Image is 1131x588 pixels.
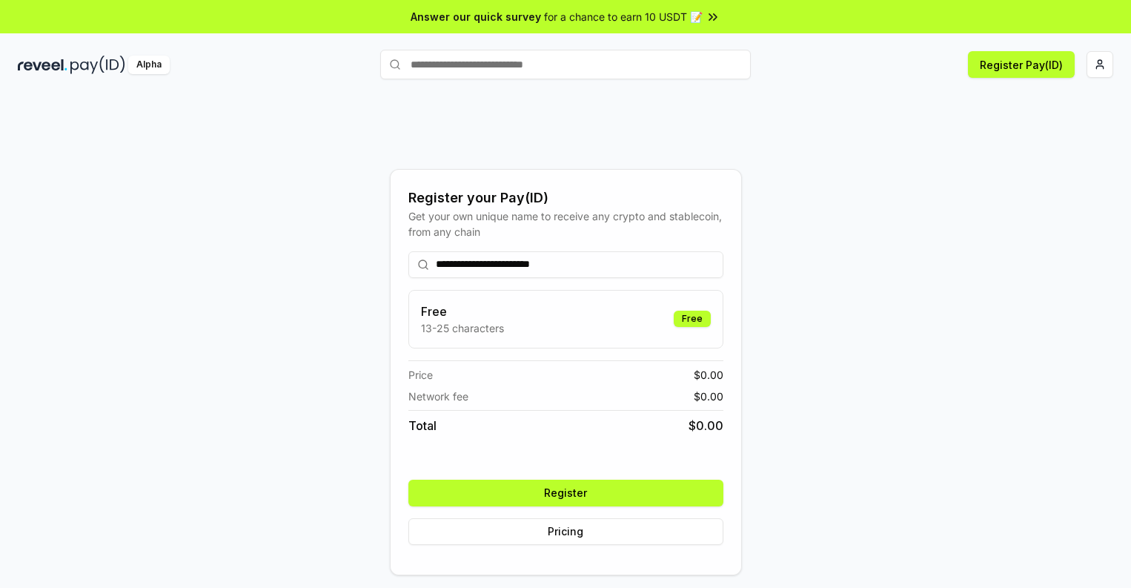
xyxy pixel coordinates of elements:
[18,56,67,74] img: reveel_dark
[421,303,504,320] h3: Free
[421,320,504,336] p: 13-25 characters
[408,480,723,506] button: Register
[128,56,170,74] div: Alpha
[689,417,723,435] span: $ 0.00
[694,367,723,383] span: $ 0.00
[674,311,711,327] div: Free
[694,389,723,404] span: $ 0.00
[408,208,723,240] div: Get your own unique name to receive any crypto and stablecoin, from any chain
[411,9,541,24] span: Answer our quick survey
[544,9,703,24] span: for a chance to earn 10 USDT 📝
[968,51,1075,78] button: Register Pay(ID)
[408,518,723,545] button: Pricing
[408,367,433,383] span: Price
[408,417,437,435] span: Total
[408,188,723,208] div: Register your Pay(ID)
[408,389,468,404] span: Network fee
[70,56,125,74] img: pay_id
